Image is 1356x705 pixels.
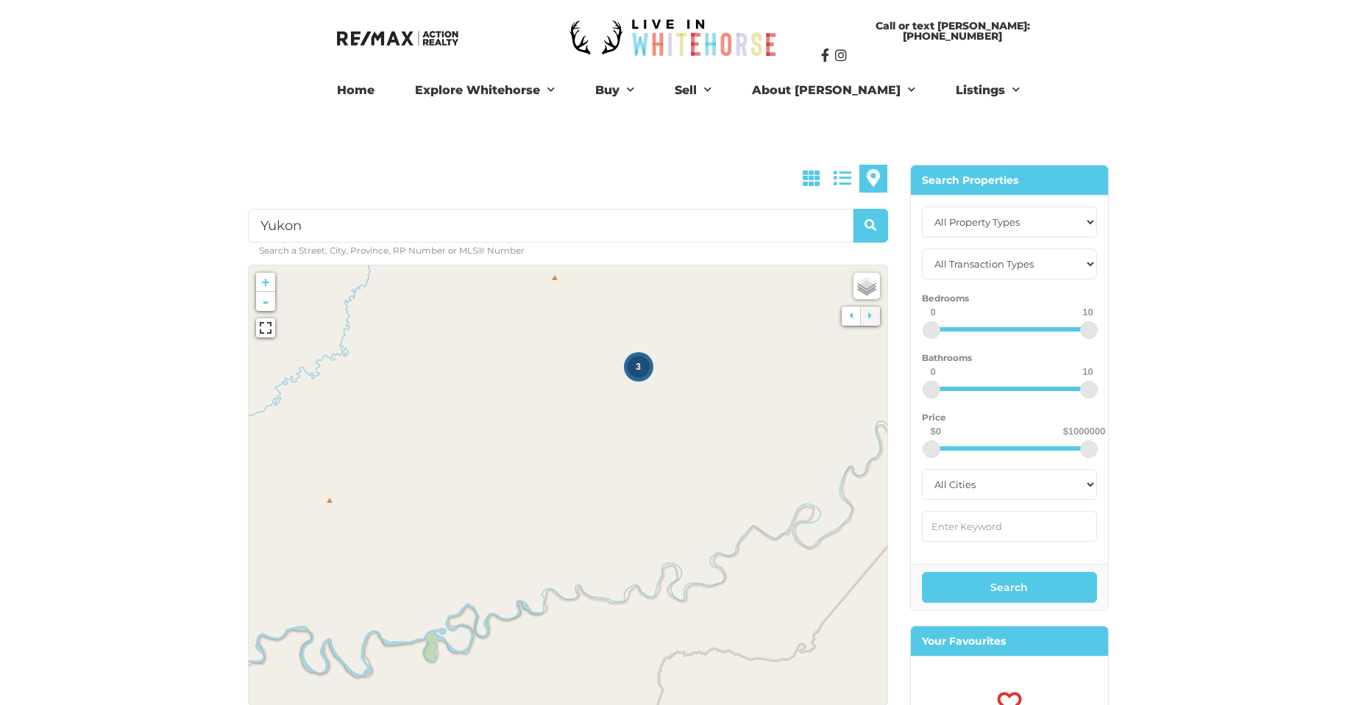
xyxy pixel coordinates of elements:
div: 10 [1082,307,1093,317]
div: 0 [931,307,936,317]
nav: Menu [274,76,1083,105]
small: Bedrooms [922,293,969,304]
small: Search a Street, City, Province, RP Number or MLS® Number [259,245,525,256]
a: View Fullscreen [256,318,275,337]
a: About [PERSON_NAME] [741,76,926,105]
small: Price [922,412,946,423]
span: Call or text [PERSON_NAME]: [PHONE_NUMBER] [836,21,1070,41]
div: $1000000 [1063,426,1106,436]
a: Listings [945,76,1031,105]
input: Enter Keyword [922,511,1097,542]
a: Explore Whitehorse [404,76,566,105]
strong: Search Properties [922,173,1018,187]
a: Buy [584,76,645,105]
a: - [256,292,275,311]
a: Layers [853,273,880,299]
a: Sell [664,76,723,105]
button: Search [922,572,1097,603]
span: 3 [636,362,641,372]
a: + [256,273,275,292]
div: 0 [931,367,936,376]
strong: Your Favourites [922,634,1006,648]
div: 10 [1082,367,1093,376]
small: Bathrooms [922,352,972,363]
div: $0 [931,426,941,436]
a: Call or text [PERSON_NAME]: [PHONE_NUMBER] [821,13,1085,49]
a: Home [326,76,386,105]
